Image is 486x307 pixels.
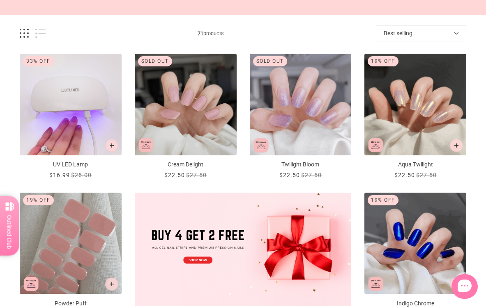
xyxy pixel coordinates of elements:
span: products [46,29,376,38]
div: 33% Off [23,56,54,66]
div: 19% Off [368,195,398,205]
a: Aqua Twilight [364,54,466,180]
p: Aqua Twilight [364,160,466,169]
span: $16.99 [49,172,70,178]
div: Sold out [253,56,287,66]
span: $27.50 [301,172,322,178]
span: $22.50 [279,172,300,178]
a: Twilight Bloom [250,54,352,180]
button: Add to cart [105,139,118,152]
p: Cream Delight [135,160,237,169]
button: Add to cart [105,277,118,291]
button: Add to cart [450,139,463,152]
div: Sold out [138,56,172,66]
button: Grid view [20,29,29,38]
div: 19% Off [368,56,398,66]
button: Best selling [376,25,466,41]
b: 71 [198,30,203,36]
p: UV LED Lamp [20,160,122,169]
button: Add to cart [450,277,463,291]
a: Cream Delight [135,54,237,180]
span: $25.00 [71,172,92,178]
span: $22.50 [164,172,185,178]
span: $27.50 [416,172,437,178]
span: $22.50 [394,172,415,178]
span: $27.50 [186,172,207,178]
div: 19% Off [23,195,54,205]
button: List view [35,29,46,38]
p: Twilight Bloom [250,160,352,169]
a: UV LED Lamp [20,54,122,180]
